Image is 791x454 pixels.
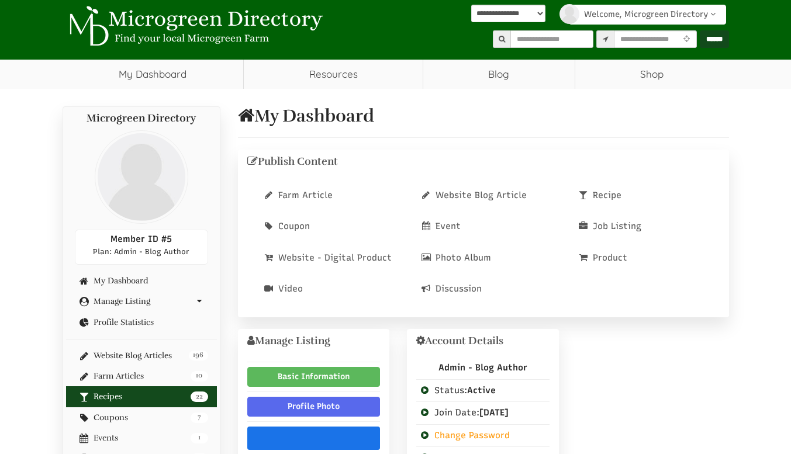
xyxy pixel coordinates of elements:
span: 10 [191,371,208,382]
a: Manage Listing [75,297,208,306]
a: Video [253,276,399,301]
a: Website Blog Article [410,183,556,208]
span: Active [467,385,496,396]
img: profile profile holder [95,130,188,224]
a: Basic Information [247,367,381,387]
div: Powered by [471,5,545,42]
a: Photo Album [410,245,556,271]
b: [DATE] [479,407,509,418]
a: Change Password [421,430,510,441]
span: Member ID #5 [110,234,172,244]
h4: Publish Content [247,156,720,168]
a: 10 Farm Articles [75,372,208,380]
select: Language Translate Widget [471,5,545,22]
a: Product [568,245,713,271]
span: Join Date: [421,407,509,418]
a: Profile Photo [247,397,381,417]
a: Coupon [253,214,399,239]
h4: Manage Listing [247,335,381,347]
span: 1 [191,433,208,443]
td: Status: [416,379,550,401]
span: 7 [191,413,208,423]
a: 22 Recipes [75,392,208,401]
a: 1 Events [75,434,208,442]
a: Welcome, Microgreen Directory [569,5,726,25]
a: Event [410,214,556,239]
iframe: Sign in with Google Button [243,425,372,451]
a: 7 Coupons [75,413,208,422]
h4: Microgreen Directory [75,113,208,124]
i: Use Current Location [681,36,693,43]
a: Job Listing [568,214,713,239]
a: Profile Statistics [75,318,208,327]
a: Discussion [410,276,556,301]
a: My Dashboard [63,60,244,89]
a: My Dashboard [75,276,208,285]
span: 22 [191,391,208,402]
h1: My Dashboard [238,106,729,126]
a: Recipe [568,183,713,208]
img: Microgreen Directory [63,6,326,47]
a: 196 Website Blog Articles [75,351,208,360]
span: Admin - Blog Author [438,362,527,373]
span: 196 [189,351,208,361]
a: Website - Digital Product [253,245,399,271]
span: Plan: Admin - Blog Author [93,247,189,256]
img: profile profile holder [559,4,579,24]
a: Shop [575,60,729,89]
a: Blog [423,60,575,89]
a: Farm Article [253,183,399,208]
h4: Account Details [416,335,550,347]
a: Resources [244,60,423,89]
